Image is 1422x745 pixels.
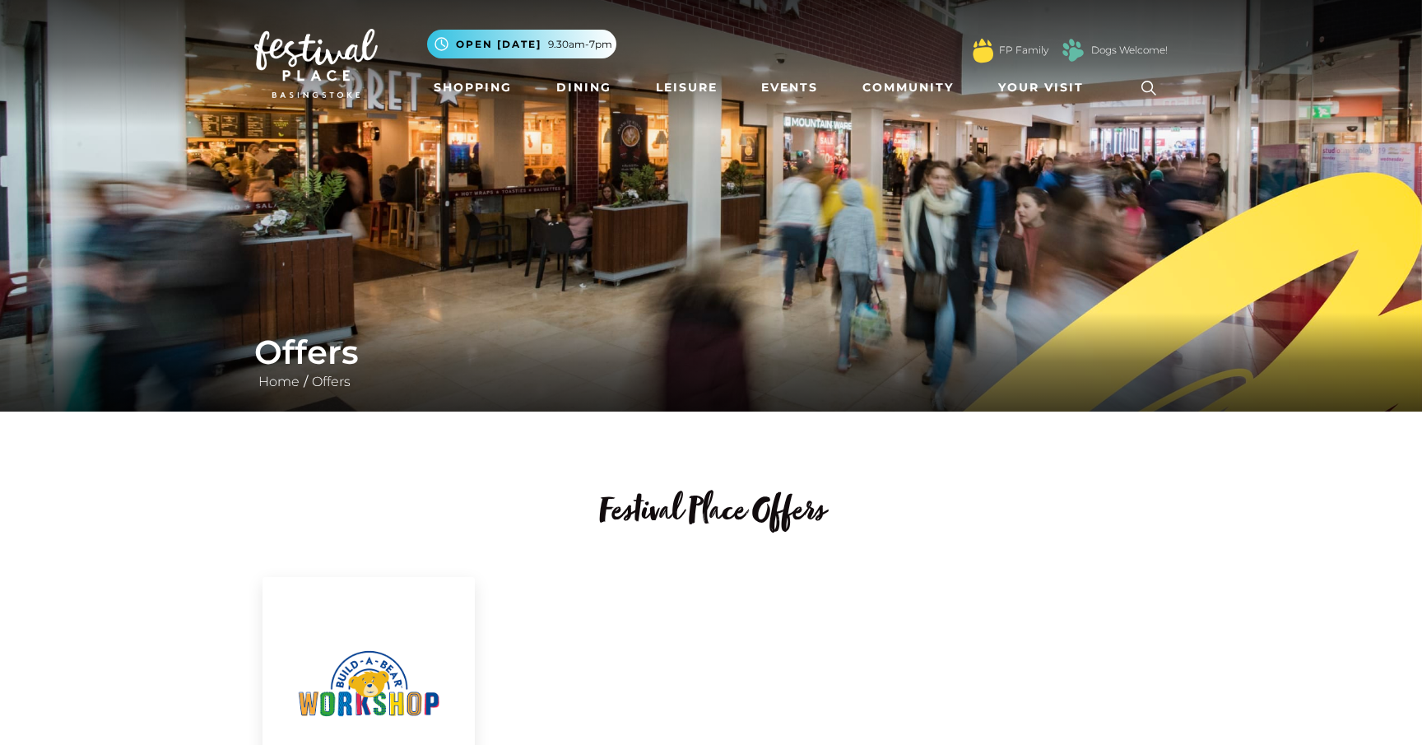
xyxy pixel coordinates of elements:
[999,43,1048,58] a: FP Family
[548,37,612,52] span: 9.30am-7pm
[456,37,541,52] span: Open [DATE]
[992,72,1099,103] a: Your Visit
[550,72,618,103] a: Dining
[308,374,355,389] a: Offers
[856,72,960,103] a: Community
[427,30,616,58] button: Open [DATE] 9.30am-7pm
[254,333,1168,372] h1: Offers
[649,72,724,103] a: Leisure
[254,29,378,98] img: Festival Place Logo
[242,333,1180,392] div: /
[998,79,1084,96] span: Your Visit
[254,486,1168,541] h2: Festival Place Offers
[1091,43,1168,58] a: Dogs Welcome!
[254,374,304,389] a: Home
[755,72,825,103] a: Events
[427,72,518,103] a: Shopping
